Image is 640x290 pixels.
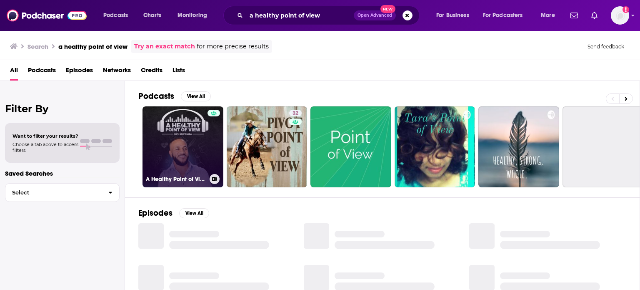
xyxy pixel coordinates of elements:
a: A Healthy Point of View Podcast w/ [PERSON_NAME] [142,106,223,187]
button: Send feedback [585,43,627,50]
p: Saved Searches [5,169,120,177]
span: Open Advanced [357,13,392,18]
span: Logged in as Ashley_Beenen [611,6,629,25]
input: Search podcasts, credits, & more... [246,9,354,22]
a: Charts [138,9,166,22]
a: Show notifications dropdown [588,8,601,23]
span: Monitoring [177,10,207,21]
span: Select [5,190,102,195]
span: For Podcasters [483,10,523,21]
img: User Profile [611,6,629,25]
span: 32 [292,109,298,118]
span: Podcasts [103,10,128,21]
h3: A Healthy Point of View Podcast w/ [PERSON_NAME] [146,176,206,183]
a: Lists [172,63,185,81]
button: open menu [430,9,480,22]
img: Podchaser - Follow, Share and Rate Podcasts [7,8,87,23]
span: Want to filter your results? [12,133,78,139]
h3: a healthy point of view [58,43,127,50]
a: Credits [141,63,162,81]
button: open menu [535,9,565,22]
svg: Add a profile image [622,6,629,13]
button: open menu [477,9,535,22]
a: Episodes [66,63,93,81]
h2: Episodes [138,208,172,218]
button: View All [179,208,209,218]
h2: Filter By [5,103,120,115]
span: For Business [436,10,469,21]
a: EpisodesView All [138,208,209,218]
button: View All [181,91,211,101]
a: Show notifications dropdown [567,8,581,23]
button: open menu [172,9,218,22]
h3: Search [27,43,48,50]
a: Podcasts [28,63,56,81]
span: Choose a tab above to access filters. [12,141,78,153]
a: 32 [289,110,302,116]
div: Search podcasts, credits, & more... [231,6,427,25]
button: open menu [97,9,139,22]
button: Open AdvancedNew [354,10,396,20]
a: All [10,63,18,81]
span: Charts [143,10,161,21]
button: Select [5,183,120,202]
h2: Podcasts [138,91,174,101]
a: 32 [227,106,307,187]
a: Try an exact match [134,42,195,51]
span: More [541,10,555,21]
a: Networks [103,63,131,81]
a: PodcastsView All [138,91,211,101]
span: New [380,5,395,13]
button: Show profile menu [611,6,629,25]
span: for more precise results [197,42,269,51]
